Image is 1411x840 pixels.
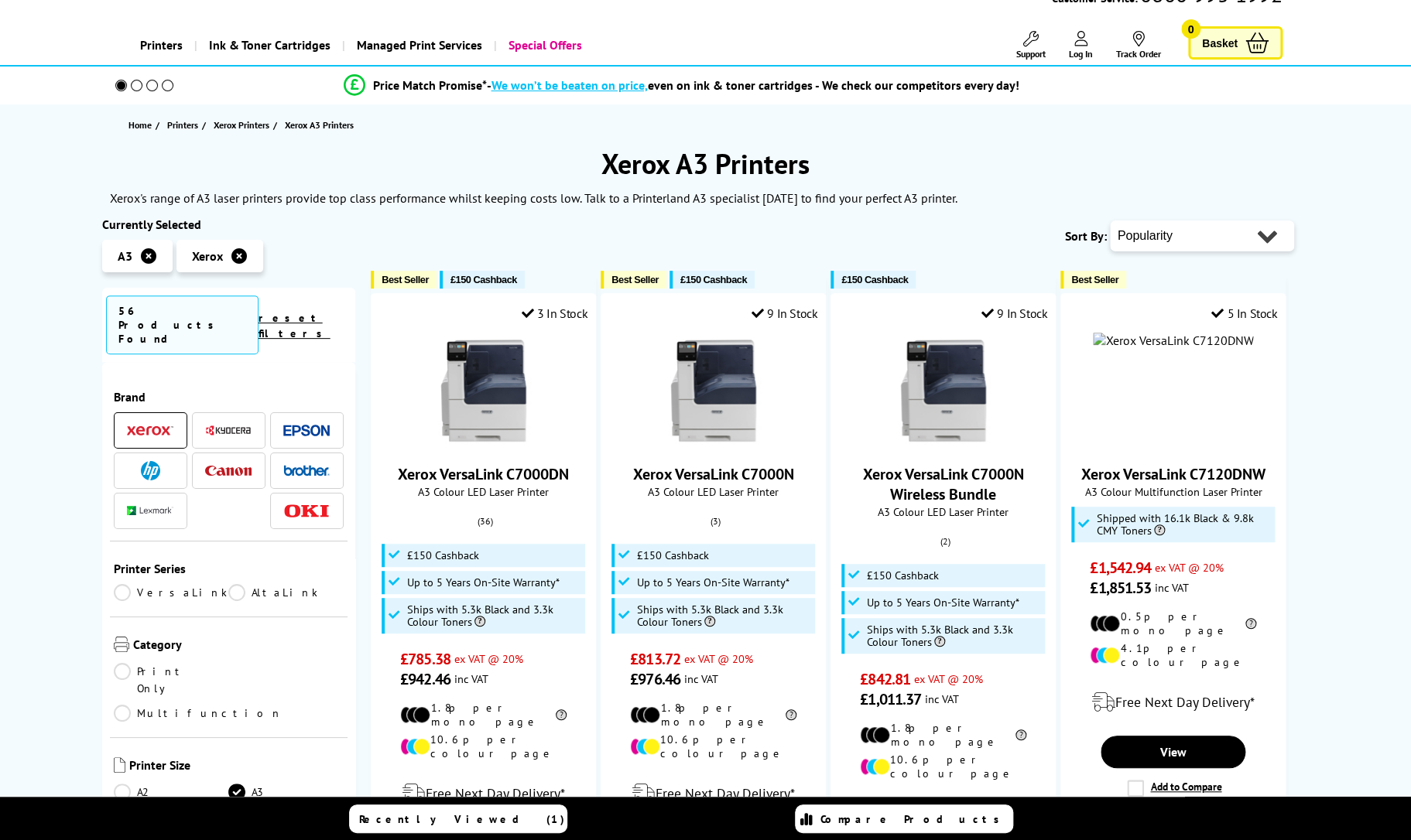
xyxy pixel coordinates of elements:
[867,596,1019,609] span: Up to 5 Years On-Site Warranty*
[114,757,125,773] img: Printer Size
[885,333,1002,449] img: Xerox VersaLink C7000N Wireless Bundle
[114,784,229,801] a: A2
[379,772,587,815] div: modal_delivery
[486,77,1019,93] div: - even on ink & toner cartridges - We check our competitors every day!
[1069,484,1277,499] span: A3 Colour Multifunction Laser Printer
[407,549,479,562] span: £150 Cashback
[1069,681,1277,724] div: modal_delivery
[283,421,330,440] a: Epson
[1211,306,1278,321] div: 5 In Stock
[630,669,680,689] span: £976.46
[684,651,753,666] span: ex VAT @ 20%
[981,306,1047,321] div: 9 In Stock
[1101,736,1245,768] a: View
[1065,228,1107,244] span: Sort By:
[1081,464,1265,484] a: Xerox VersaLink C7120DNW
[1188,26,1283,60] a: Basket 0
[127,506,173,515] img: Lexmark
[1155,580,1189,595] span: inc VAT
[283,504,330,517] img: OKI
[914,671,983,686] span: ex VAT @ 20%
[478,507,493,536] span: (36)
[680,274,747,285] span: £150 Cashback
[192,248,223,264] span: Xerox
[205,461,252,480] a: Canon
[205,421,252,440] a: Kyocera
[133,637,344,655] span: Category
[400,701,567,729] li: 1.8p per mono page
[214,117,269,133] span: Xerox Printers
[656,436,772,452] a: Xerox VersaLink C7000N
[609,484,817,499] span: A3 Colour LED Laser Printer
[167,117,202,133] a: Printers
[1155,560,1224,575] span: ex VAT @ 20%
[426,333,542,449] img: Xerox VersaLink C7000DN
[795,804,1013,833] a: Compare Products
[118,248,132,264] span: A3
[283,465,330,476] img: Brother
[860,669,910,689] span: £842.81
[1097,512,1272,537] span: Shipped with 16.1k Black & 9.8k CMY Toners
[831,271,916,289] button: £150 Cashback
[860,753,1026,780] li: 10.6p per colour page
[342,26,494,65] a: Managed Print Services
[1090,578,1151,598] span: £1,851.53
[228,584,344,601] a: AltaLink
[141,461,160,480] img: HP
[1116,31,1161,60] a: Track Order
[1069,48,1093,60] span: Log In
[454,671,488,686] span: inc VAT
[228,784,344,801] a: A3
[129,757,344,776] span: Printer Size
[194,26,342,65] a: Ink & Toner Cartridges
[400,649,450,669] span: £785.38
[102,145,1310,182] h1: Xerox A3 Printers
[283,425,330,436] img: Epson
[205,466,252,476] img: Canon
[491,77,647,93] span: We won’t be beaten on price,
[630,649,680,669] span: £813.72
[1093,333,1253,348] img: Xerox VersaLink C7120DNW
[114,637,129,652] img: Category
[127,425,173,436] img: Xerox
[839,792,1047,835] div: modal_delivery
[670,271,755,289] button: £150 Cashback
[601,271,666,289] button: Best Seller
[940,527,950,556] span: (2)
[114,561,344,576] span: Printer Series
[114,663,229,697] a: Print Only
[127,421,173,440] a: Xerox
[637,576,789,589] span: Up to 5 Years On-Site Warranty*
[359,812,565,826] span: Recently Viewed (1)
[863,464,1024,504] a: Xerox VersaLink C7000N Wireless Bundle
[1090,641,1256,669] li: 4.1p per colour page
[925,691,959,706] span: inc VAT
[349,804,567,833] a: Recently Viewed (1)
[867,623,1042,648] span: Ships with 5.3k Black and 3.3k Colour Toners
[128,26,194,65] a: Printers
[259,311,330,340] a: reset filters
[711,507,721,536] span: (3)
[167,117,198,133] span: Printers
[1090,558,1151,578] span: £1,542.94
[372,77,486,93] span: Price Match Promise*
[1016,31,1046,60] a: Support
[885,436,1002,452] a: Xerox VersaLink C7000N Wireless Bundle
[127,461,173,480] a: HP
[751,306,817,321] div: 9 In Stock
[867,569,939,582] span: £150 Cashback
[1090,610,1256,637] li: 0.5p per mono page
[407,576,560,589] span: Up to 5 Years On-Site Warranty*
[630,701,796,729] li: 1.8p per mono page
[128,117,156,133] a: Home
[450,274,517,285] span: £150 Cashback
[400,669,450,689] span: £942.46
[205,425,252,436] img: Kyocera
[637,549,709,562] span: £150 Cashback
[379,484,587,499] span: A3 Colour LED Laser Printer
[841,274,908,285] span: £150 Cashback
[633,464,794,484] a: Xerox VersaLink C7000N
[114,584,229,601] a: VersaLink
[1127,780,1221,797] label: Add to Compare
[637,603,812,628] span: Ships with 5.3k Black and 3.3k Colour Toners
